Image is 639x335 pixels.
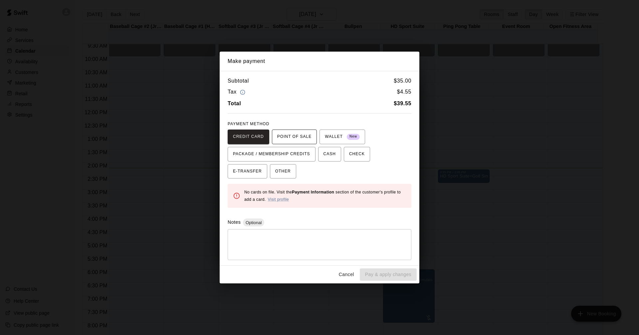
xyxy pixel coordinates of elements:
span: CHECK [349,149,365,160]
span: New [347,132,360,141]
a: Visit profile [268,197,289,202]
h6: $ 35.00 [394,77,411,85]
span: OTHER [275,166,291,177]
h6: $ 4.55 [397,88,411,97]
button: WALLET New [319,130,365,144]
button: OTHER [270,164,296,179]
button: POINT OF SALE [272,130,317,144]
h6: Subtotal [228,77,249,85]
label: Notes [228,219,241,225]
span: PACKAGE / MEMBERSHIP CREDITS [233,149,310,160]
button: CHECK [344,147,370,162]
b: Payment Information [292,190,334,194]
button: PACKAGE / MEMBERSHIP CREDITS [228,147,316,162]
button: Cancel [336,268,357,281]
button: CASH [318,147,341,162]
h6: Tax [228,88,247,97]
span: WALLET [325,132,360,142]
span: PAYMENT METHOD [228,122,269,126]
span: E-TRANSFER [233,166,262,177]
span: No cards on file. Visit the section of the customer's profile to add a card. [244,190,401,202]
b: $ 39.55 [394,101,411,106]
b: Total [228,101,241,106]
h2: Make payment [220,52,419,71]
button: CREDIT CARD [228,130,269,144]
span: POINT OF SALE [277,132,312,142]
button: E-TRANSFER [228,164,267,179]
span: Optional [243,220,264,225]
span: CREDIT CARD [233,132,264,142]
span: CASH [323,149,336,160]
